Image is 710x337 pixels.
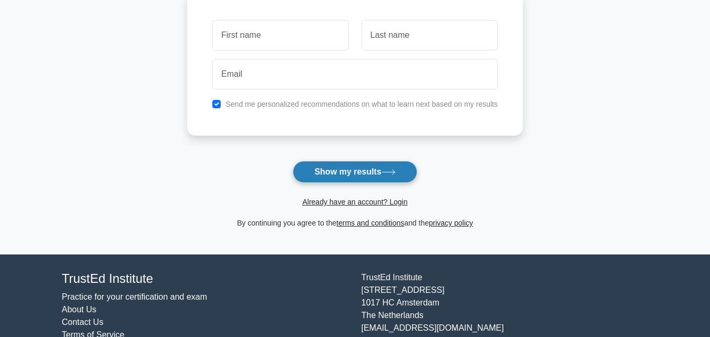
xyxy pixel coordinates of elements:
[362,20,498,50] input: Last name
[293,161,417,183] button: Show my results
[212,59,498,89] input: Email
[212,20,348,50] input: First name
[429,219,473,227] a: privacy policy
[336,219,404,227] a: terms and conditions
[302,198,407,206] a: Already have an account? Login
[62,318,104,326] a: Contact Us
[62,292,208,301] a: Practice for your certification and exam
[181,217,529,229] div: By continuing you agree to the and the
[62,305,97,314] a: About Us
[62,271,349,287] h4: TrustEd Institute
[225,100,498,108] label: Send me personalized recommendations on what to learn next based on my results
